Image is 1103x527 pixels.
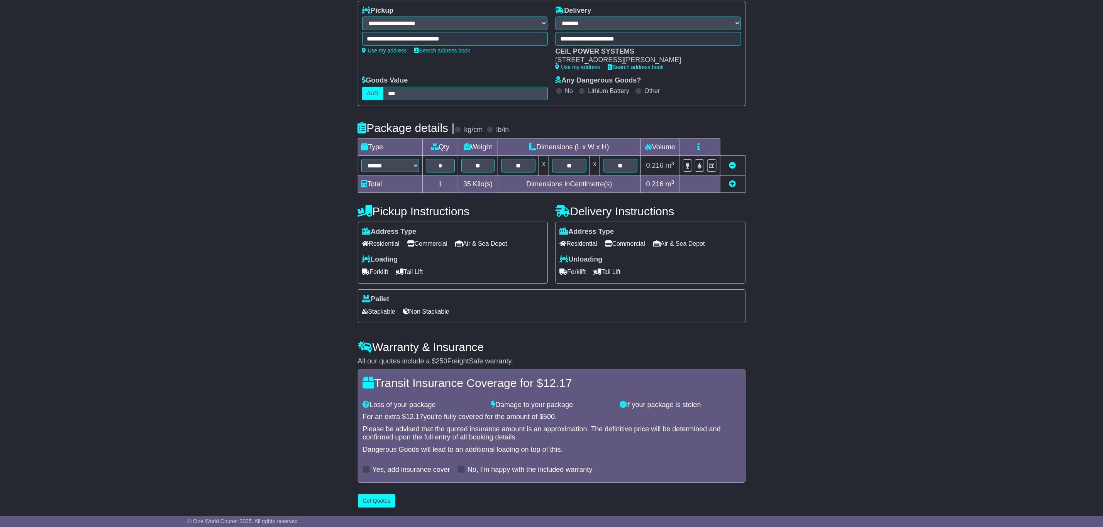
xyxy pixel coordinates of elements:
label: Pallet [362,295,390,304]
h4: Package details | [358,122,455,134]
h4: Pickup Instructions [358,205,548,218]
span: Tail Lift [396,266,423,278]
td: Dimensions (L x W x H) [498,139,641,155]
a: Add new item [729,180,736,188]
span: m [666,162,674,169]
button: Get Quotes [358,494,396,508]
a: Search address book [608,64,664,70]
span: Air & Sea Depot [455,238,507,250]
td: 1 [422,176,458,193]
h4: Delivery Instructions [556,205,745,218]
label: Unloading [560,255,603,264]
sup: 3 [671,179,674,185]
td: Type [358,139,422,155]
label: kg/cm [464,126,483,134]
span: 12.17 [543,377,572,389]
span: Forklift [362,266,388,278]
span: Air & Sea Depot [653,238,705,250]
label: lb/in [496,126,509,134]
span: Non Stackable [403,306,449,318]
h4: Transit Insurance Coverage for $ [363,377,740,389]
div: All our quotes include a $ FreightSafe warranty. [358,357,745,366]
span: Commercial [407,238,447,250]
div: [STREET_ADDRESS][PERSON_NAME] [556,56,734,64]
a: Search address book [415,47,470,54]
a: Use my address [362,47,407,54]
div: If your package is stolen [616,401,744,409]
label: Address Type [362,228,417,236]
label: Pickup [362,7,394,15]
div: Loss of your package [359,401,488,409]
span: © One World Courier 2025. All rights reserved. [188,518,299,524]
label: Address Type [560,228,614,236]
td: Qty [422,139,458,155]
label: Goods Value [362,76,408,85]
span: Forklift [560,266,586,278]
span: 35 [463,180,471,188]
td: Total [358,176,422,193]
sup: 3 [671,160,674,166]
label: Loading [362,255,398,264]
td: Volume [641,139,679,155]
span: 500 [543,413,555,421]
span: Residential [560,238,597,250]
h4: Warranty & Insurance [358,341,745,353]
td: Kilo(s) [458,176,498,193]
label: Any Dangerous Goods? [556,76,641,85]
td: x [539,155,549,176]
label: No [565,87,573,95]
span: m [666,180,674,188]
a: Remove this item [729,162,736,169]
span: 12.17 [406,413,424,421]
div: For an extra $ you're fully covered for the amount of $ . [363,413,740,421]
label: Yes, add insurance cover [373,466,450,474]
td: x [590,155,600,176]
span: 250 [436,357,447,365]
div: Damage to your package [487,401,616,409]
span: 0.216 [646,162,664,169]
label: Lithium Battery [588,87,629,95]
span: 0.216 [646,180,664,188]
td: Dimensions in Centimetre(s) [498,176,641,193]
span: Stackable [362,306,395,318]
a: Use my address [556,64,600,70]
span: Tail Lift [594,266,621,278]
div: CEIL POWER SYSTEMS [556,47,734,56]
span: Residential [362,238,400,250]
label: Delivery [556,7,591,15]
label: AUD [362,87,384,100]
div: Dangerous Goods will lead to an additional loading on top of this. [363,446,740,454]
span: Commercial [605,238,645,250]
label: No, I'm happy with the included warranty [468,466,593,474]
label: Other [645,87,660,95]
td: Weight [458,139,498,155]
div: Please be advised that the quoted insurance amount is an approximation. The definitive price will... [363,425,740,442]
